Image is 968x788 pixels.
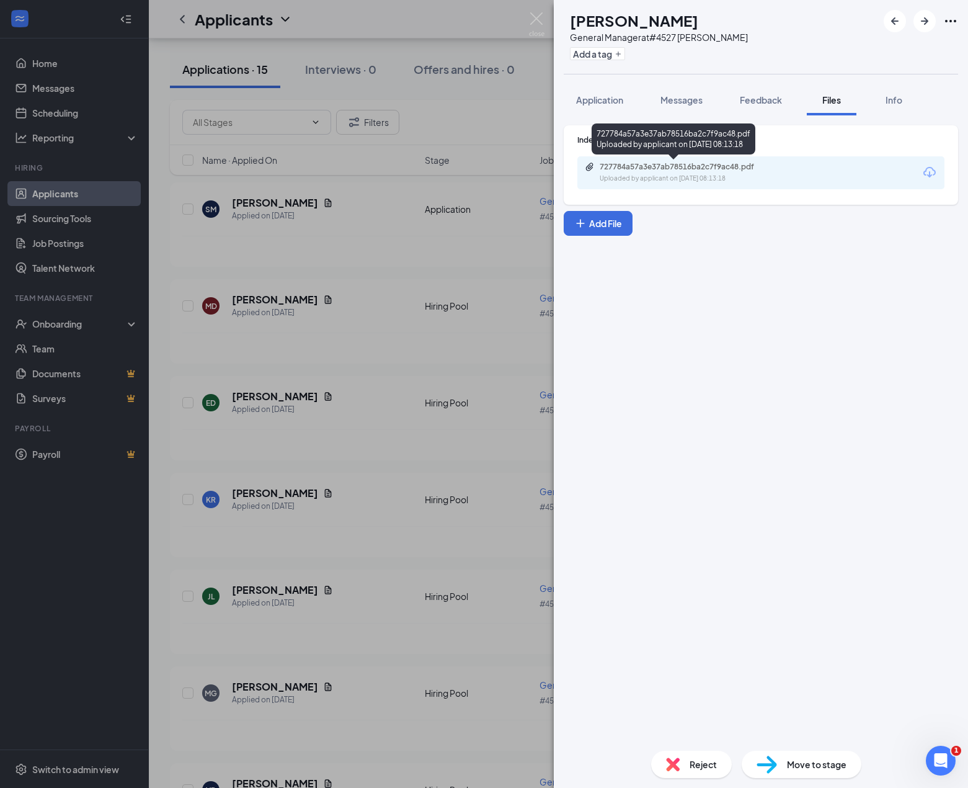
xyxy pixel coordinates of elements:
[600,162,773,172] div: 727784a57a3e37ab78516ba2c7f9ac48.pdf
[585,162,595,172] svg: Paperclip
[570,31,748,43] div: General Manager at #4527 [PERSON_NAME]
[822,94,841,105] span: Files
[943,14,958,29] svg: Ellipses
[887,14,902,29] svg: ArrowLeftNew
[592,123,755,154] div: 727784a57a3e37ab78516ba2c7f9ac48.pdf Uploaded by applicant on [DATE] 08:13:18
[926,746,956,776] iframe: Intercom live chat
[917,14,932,29] svg: ArrowRight
[660,94,703,105] span: Messages
[922,165,937,180] svg: Download
[884,10,906,32] button: ArrowLeftNew
[570,47,625,60] button: PlusAdd a tag
[577,135,944,145] div: Indeed Resume
[574,217,587,230] svg: Plus
[576,94,623,105] span: Application
[615,50,622,58] svg: Plus
[913,10,936,32] button: ArrowRight
[564,211,633,236] button: Add FilePlus
[585,162,786,184] a: Paperclip727784a57a3e37ab78516ba2c7f9ac48.pdfUploaded by applicant on [DATE] 08:13:18
[690,758,717,771] span: Reject
[886,94,902,105] span: Info
[600,174,786,184] div: Uploaded by applicant on [DATE] 08:13:18
[951,746,961,756] span: 1
[787,758,846,771] span: Move to stage
[570,10,698,31] h1: [PERSON_NAME]
[740,94,782,105] span: Feedback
